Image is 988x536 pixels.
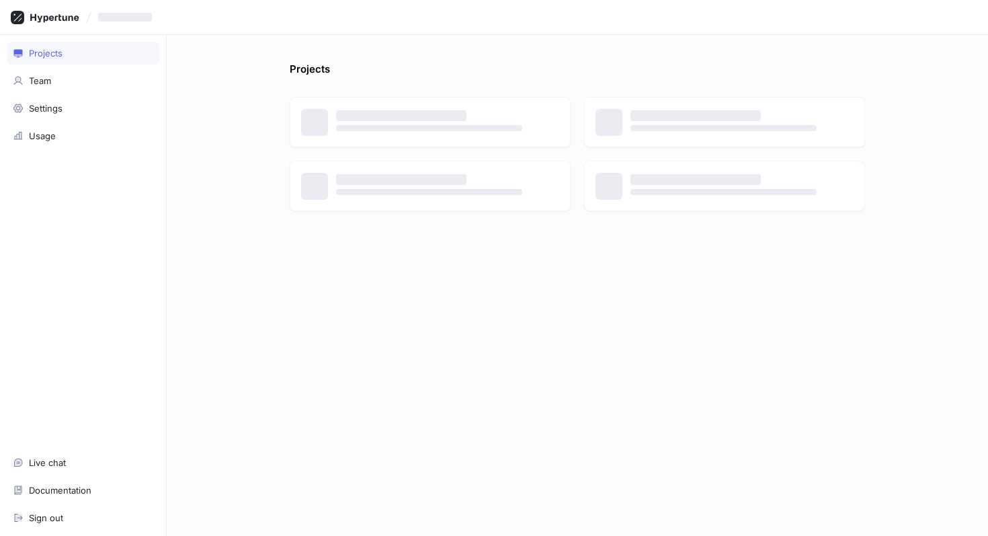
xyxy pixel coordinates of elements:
div: Settings [29,103,63,114]
span: ‌ [630,189,817,195]
a: Settings [7,97,159,120]
span: ‌ [630,110,761,121]
span: ‌ [630,174,761,185]
button: ‌ [93,6,163,28]
span: ‌ [98,13,152,22]
a: Projects [7,42,159,65]
span: ‌ [336,174,466,185]
div: Sign out [29,512,63,523]
span: ‌ [336,189,522,195]
div: Usage [29,130,56,141]
a: Documentation [7,479,159,502]
span: ‌ [336,125,522,131]
div: Team [29,75,51,86]
div: Live chat [29,457,66,468]
a: Team [7,69,159,92]
p: Projects [290,62,330,83]
a: Usage [7,124,159,147]
div: Documentation [29,485,91,496]
div: Projects [29,48,63,59]
span: ‌ [630,125,817,131]
span: ‌ [336,110,466,121]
